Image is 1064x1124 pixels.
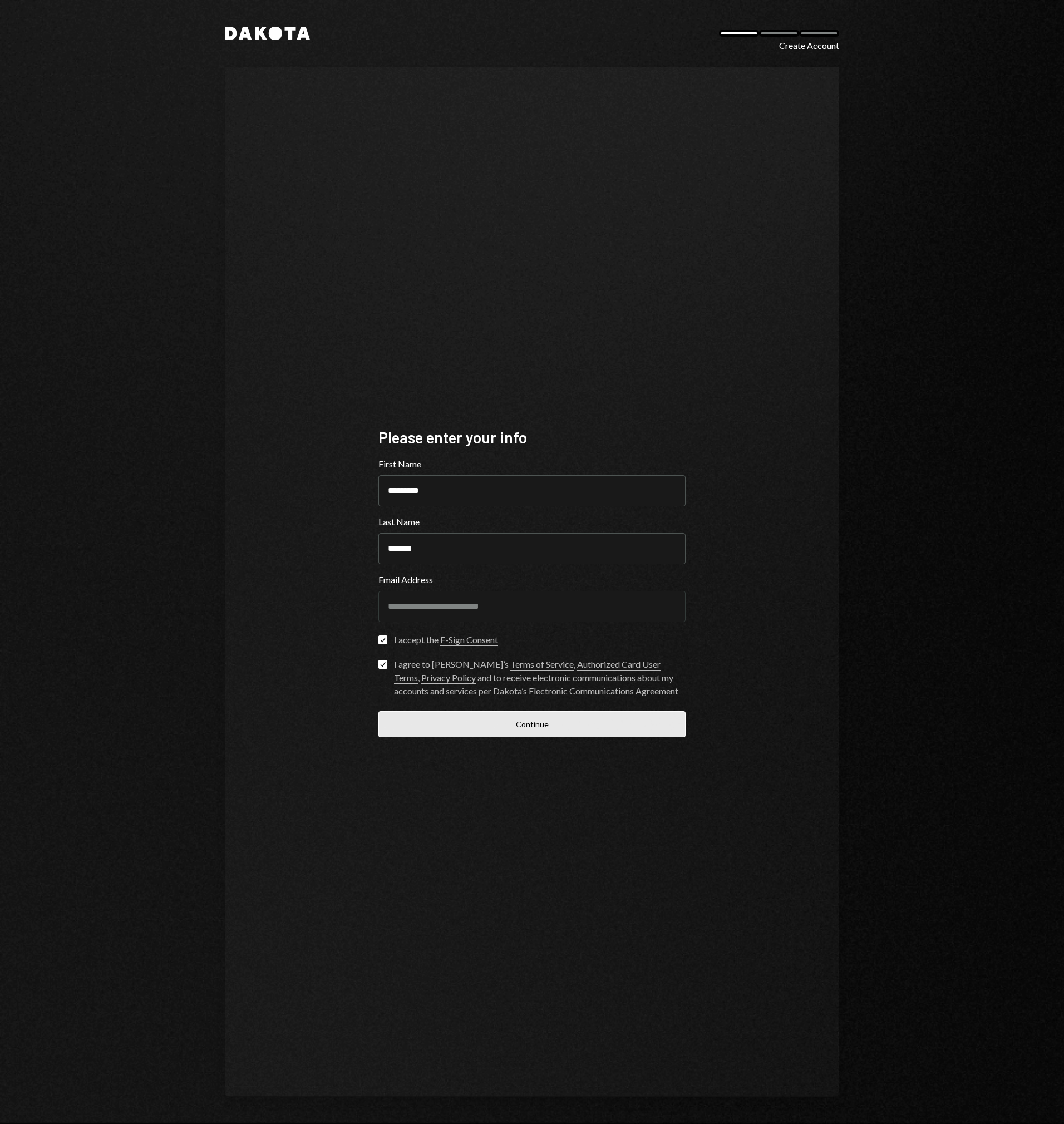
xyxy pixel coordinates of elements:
[378,660,387,669] button: I agree to [PERSON_NAME]’s Terms of Service, Authorized Card User Terms, Privacy Policy and to re...
[378,711,686,737] button: Continue
[378,457,686,471] label: First Name
[378,427,686,448] div: Please enter your info
[378,635,387,644] button: I accept the E-Sign Consent
[421,672,476,684] a: Privacy Policy
[440,634,498,646] a: E-Sign Consent
[394,658,686,698] div: I agree to [PERSON_NAME]’s , , and to receive electronic communications about my accounts and ser...
[378,573,686,586] label: Email Address
[510,659,574,671] a: Terms of Service
[779,39,839,52] div: Create Account
[378,515,686,529] label: Last Name
[394,633,498,647] div: I accept the
[394,659,661,684] a: Authorized Card User Terms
